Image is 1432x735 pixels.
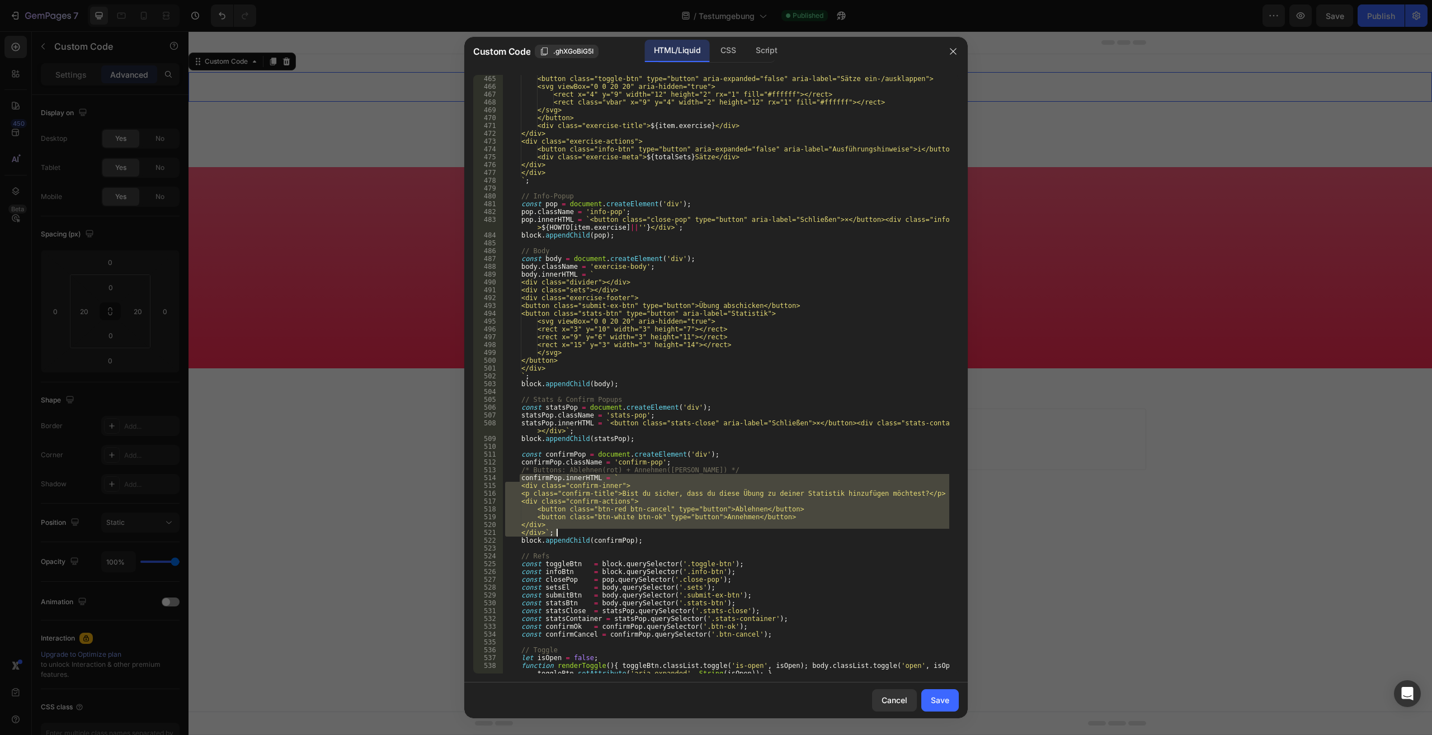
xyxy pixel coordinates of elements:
[473,130,503,137] div: 472
[496,410,573,420] span: inspired by CRO experts
[931,694,949,706] div: Save
[473,286,503,294] div: 491
[473,591,503,599] div: 529
[473,638,503,646] div: 535
[589,396,648,408] div: Generate layout
[473,372,503,380] div: 502
[473,153,503,161] div: 475
[473,239,503,247] div: 485
[473,497,503,505] div: 517
[473,458,503,466] div: 512
[921,689,959,712] button: Save
[473,490,503,497] div: 516
[473,137,503,145] div: 473
[1394,680,1421,707] div: Open Intercom Messenger
[645,40,709,62] div: HTML/Liquid
[473,325,503,333] div: 496
[473,302,503,310] div: 493
[663,410,746,420] span: then drag & drop elements
[473,568,503,576] div: 526
[473,161,503,169] div: 476
[473,521,503,529] div: 520
[473,83,503,91] div: 466
[712,40,745,62] div: CSS
[473,419,503,435] div: 508
[473,45,530,58] span: Custom Code
[473,271,503,278] div: 489
[473,357,503,364] div: 500
[473,623,503,630] div: 533
[473,341,503,349] div: 498
[473,255,503,263] div: 487
[473,411,503,419] div: 507
[473,576,503,584] div: 527
[882,694,907,706] div: Cancel
[473,278,503,286] div: 490
[473,404,503,411] div: 506
[473,584,503,591] div: 528
[473,662,503,677] div: 538
[473,513,503,521] div: 519
[14,25,62,35] div: Custom Code
[473,364,503,372] div: 501
[473,177,503,184] div: 478
[473,98,503,106] div: 468
[747,40,786,62] div: Script
[473,396,503,404] div: 505
[473,435,503,443] div: 509
[473,208,503,216] div: 482
[473,169,503,177] div: 477
[473,451,503,458] div: 511
[473,145,503,153] div: 474
[473,505,503,513] div: 518
[473,544,503,552] div: 523
[473,310,503,317] div: 494
[473,200,503,208] div: 481
[588,410,648,420] span: from URL or image
[473,654,503,662] div: 537
[473,114,503,122] div: 470
[473,630,503,638] div: 534
[473,184,503,192] div: 479
[473,482,503,490] div: 515
[473,294,503,302] div: 492
[473,192,503,200] div: 480
[473,75,503,83] div: 465
[473,552,503,560] div: 524
[535,45,599,58] button: .ghXGoBiG5I
[553,46,593,56] span: .ghXGoBiG5I
[473,443,503,451] div: 510
[473,91,503,98] div: 467
[473,474,503,482] div: 514
[473,529,503,537] div: 521
[473,599,503,607] div: 530
[473,388,503,396] div: 504
[473,646,503,654] div: 536
[473,560,503,568] div: 525
[473,607,503,615] div: 531
[473,122,503,130] div: 471
[473,537,503,544] div: 522
[872,689,917,712] button: Cancel
[473,247,503,255] div: 486
[11,79,1232,91] p: Publish the page to see the content.
[595,371,648,383] span: Add section
[671,396,739,408] div: Add blank section
[11,50,1232,61] p: Publish the page to see the content.
[473,216,503,231] div: 483
[473,466,503,474] div: 513
[473,615,503,623] div: 532
[473,231,503,239] div: 484
[473,263,503,271] div: 488
[473,349,503,357] div: 499
[473,106,503,114] div: 469
[501,396,569,408] div: Choose templates
[473,317,503,325] div: 495
[473,333,503,341] div: 497
[473,380,503,388] div: 503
